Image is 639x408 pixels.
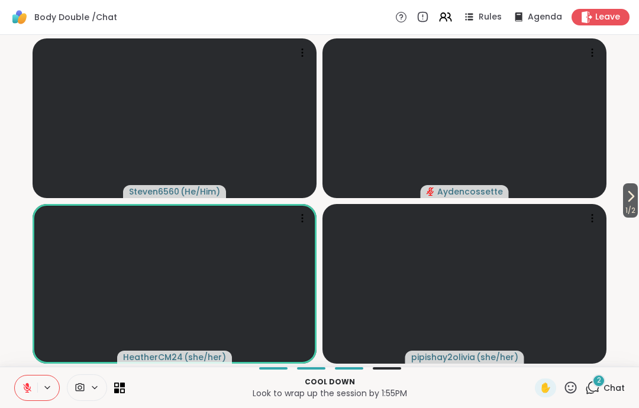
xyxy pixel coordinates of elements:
p: Look to wrap up the session by 1:55PM [132,387,528,399]
span: ( she/her ) [184,351,226,363]
span: ( she/her ) [476,351,518,363]
span: audio-muted [427,187,435,196]
span: Steven6560 [129,186,179,197]
img: ShareWell Logomark [9,7,30,27]
span: Agenda [528,11,562,23]
span: Chat [603,382,625,394]
span: 1 / 2 [623,203,638,218]
p: Cool down [132,377,528,387]
span: Leave [595,11,620,23]
span: HeatherCM24 [123,351,183,363]
button: 1/2 [623,183,638,218]
span: pipishay2olivia [411,351,475,363]
span: Aydencossette [437,186,503,197]
span: 2 [597,375,601,386]
span: Rules [479,11,502,23]
span: ✋ [540,381,551,395]
span: ( He/Him ) [180,186,220,197]
span: Body Double /Chat [34,11,117,23]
